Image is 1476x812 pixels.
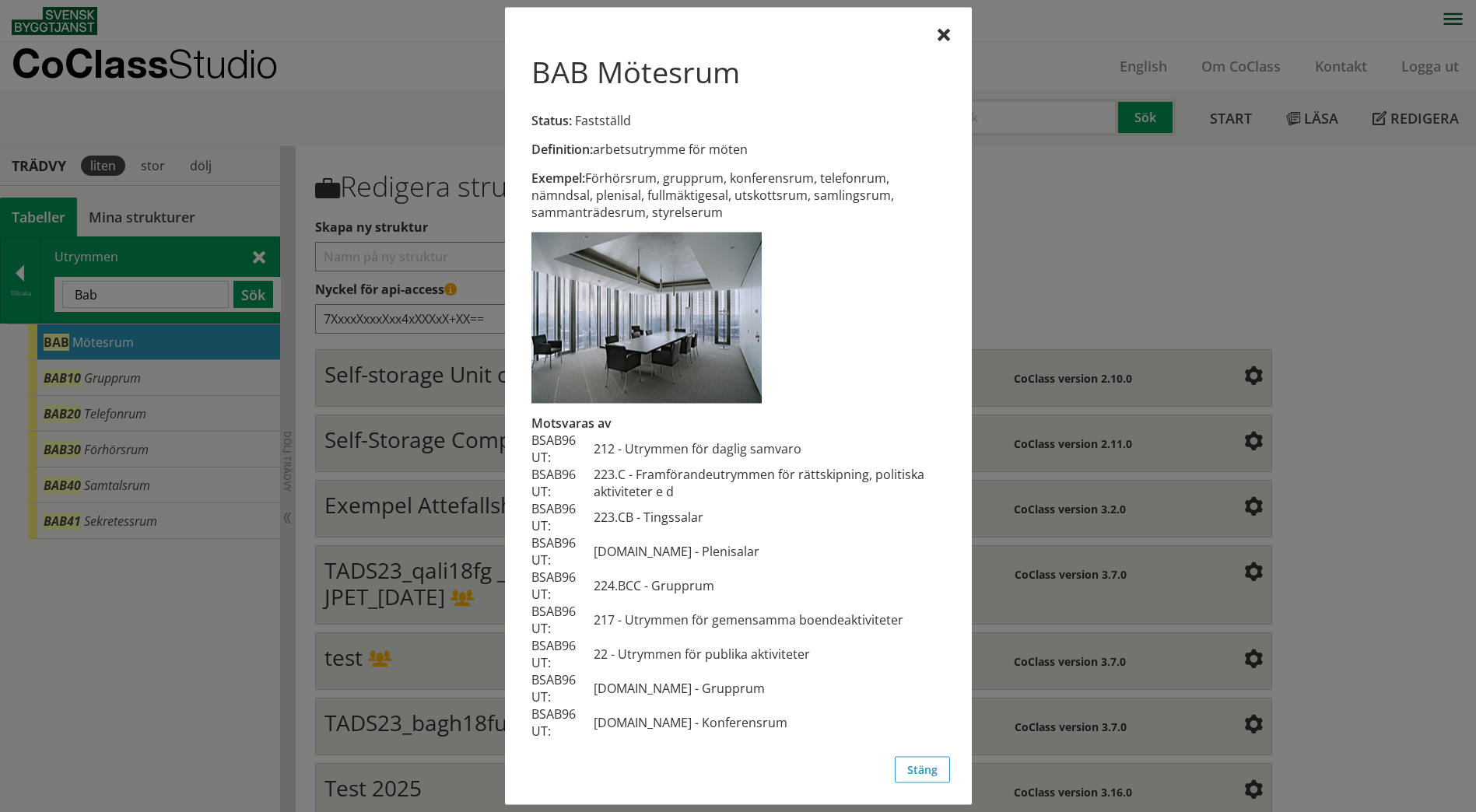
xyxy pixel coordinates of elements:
td: BSAB96 UT: [531,637,593,671]
td: BSAB96 UT: [531,671,593,705]
td: [DOMAIN_NAME] - Grupprum [594,671,945,705]
td: [DOMAIN_NAME] - Konferensrum [594,705,945,740]
td: 224.BCC - Grupprum [594,569,945,603]
img: bab-motesrum.jpg [531,233,762,404]
td: BSAB96 UT: [531,603,593,637]
td: BSAB96 UT: [531,432,593,466]
span: Motsvaras av [531,415,612,432]
td: BSAB96 UT: [531,705,593,740]
span: Fastställd [575,112,631,129]
td: 223.C - Framförandeutrymmen för rättskipning, politiska aktiviteter e d [594,466,945,500]
td: BSAB96 UT: [531,569,593,603]
button: Stäng [895,757,950,783]
td: 217 - Utrymmen för gemensamma boendeaktiviteter [594,603,945,637]
span: Exempel: [531,170,585,187]
span: Definition: [531,141,593,158]
td: BSAB96 UT: [531,466,593,500]
td: 212 - Utrymmen för daglig samvaro [594,432,945,466]
div: arbetsutrymme för möten [531,141,945,158]
td: BSAB96 UT: [531,500,593,534]
h1: BAB Mötesrum [531,54,740,89]
td: 22 - Utrymmen för publika aktiviteter [594,637,945,671]
span: Status: [531,112,572,129]
td: [DOMAIN_NAME] - Plenisalar [594,534,945,569]
div: Förhörsrum, grupprum, konferensrum, telefonrum, nämndsal, plenisal, fullmäktigesal, utskottsrum, ... [531,170,945,221]
td: BSAB96 UT: [531,534,593,569]
td: 223.CB - Tingssalar [594,500,945,534]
